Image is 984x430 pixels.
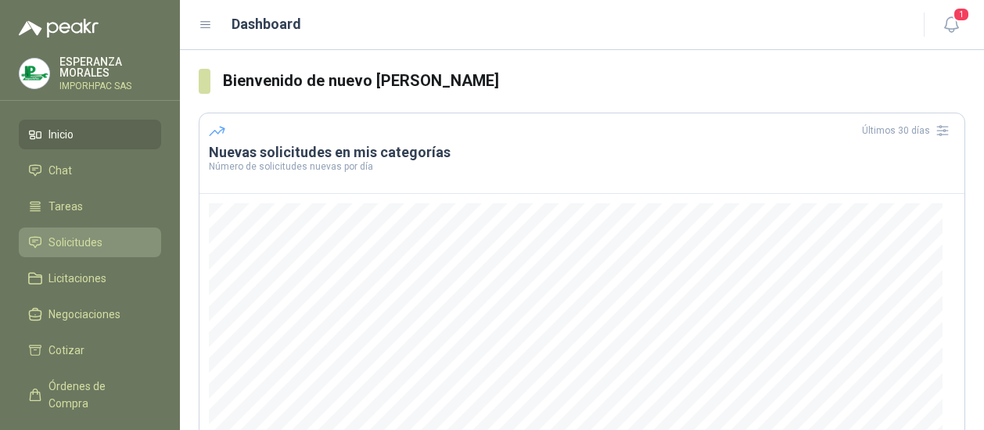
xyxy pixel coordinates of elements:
h3: Bienvenido de nuevo [PERSON_NAME] [223,69,965,93]
span: Tareas [48,198,83,215]
div: Últimos 30 días [862,118,955,143]
p: IMPORHPAC SAS [59,81,161,91]
a: Licitaciones [19,263,161,293]
p: ESPERANZA MORALES [59,56,161,78]
span: Inicio [48,126,74,143]
a: Cotizar [19,335,161,365]
h3: Nuevas solicitudes en mis categorías [209,143,955,162]
span: Solicitudes [48,234,102,251]
h1: Dashboard [232,13,301,35]
span: Órdenes de Compra [48,378,146,412]
a: Chat [19,156,161,185]
p: Número de solicitudes nuevas por día [209,162,955,171]
a: Órdenes de Compra [19,371,161,418]
img: Company Logo [20,59,49,88]
img: Logo peakr [19,19,99,38]
span: 1 [953,7,970,22]
a: Solicitudes [19,228,161,257]
span: Chat [48,162,72,179]
a: Inicio [19,120,161,149]
span: Licitaciones [48,270,106,287]
a: Negociaciones [19,299,161,329]
span: Cotizar [48,342,84,359]
span: Negociaciones [48,306,120,323]
button: 1 [937,11,965,39]
a: Tareas [19,192,161,221]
